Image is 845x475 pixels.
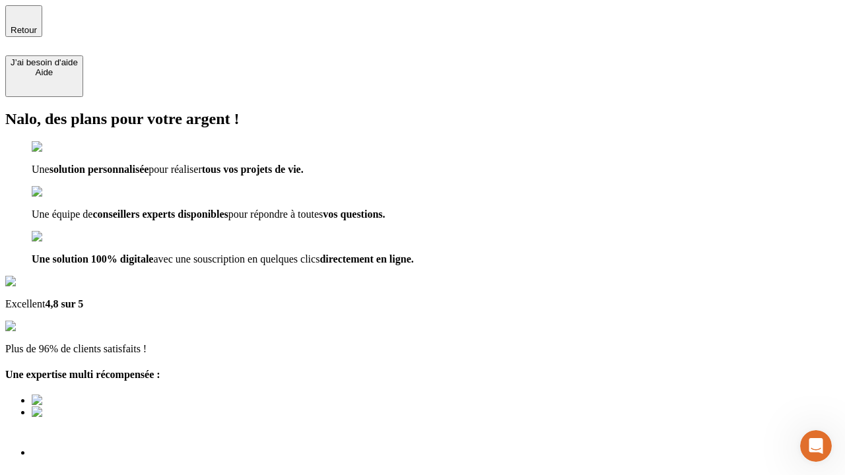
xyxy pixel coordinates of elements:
[5,343,840,355] p: Plus de 96% de clients satisfaits !
[5,321,71,332] img: reviews stars
[5,369,840,381] h4: Une expertise multi récompensée :
[323,208,385,220] span: vos questions.
[11,25,37,35] span: Retour
[32,231,88,243] img: checkmark
[45,298,83,309] span: 4,8 sur 5
[149,164,201,175] span: pour réaliser
[32,186,88,198] img: checkmark
[5,445,840,469] h1: Votre résultat de simulation est prêt !
[32,395,154,406] img: Best savings advice award
[50,164,149,175] span: solution personnalisée
[32,141,88,153] img: checkmark
[32,253,153,265] span: Une solution 100% digitale
[800,430,832,462] iframe: Intercom live chat
[32,208,92,220] span: Une équipe de
[5,55,83,97] button: J’ai besoin d'aideAide
[320,253,413,265] span: directement en ligne.
[202,164,304,175] span: tous vos projets de vie.
[5,276,82,288] img: Google Review
[5,5,42,37] button: Retour
[32,406,154,418] img: Best savings advice award
[11,57,78,67] div: J’ai besoin d'aide
[5,298,45,309] span: Excellent
[228,208,323,220] span: pour répondre à toutes
[5,110,840,128] h2: Nalo, des plans pour votre argent !
[92,208,228,220] span: conseillers experts disponibles
[11,67,78,77] div: Aide
[153,253,320,265] span: avec une souscription en quelques clics
[32,418,154,430] img: Best savings advice award
[32,164,50,175] span: Une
